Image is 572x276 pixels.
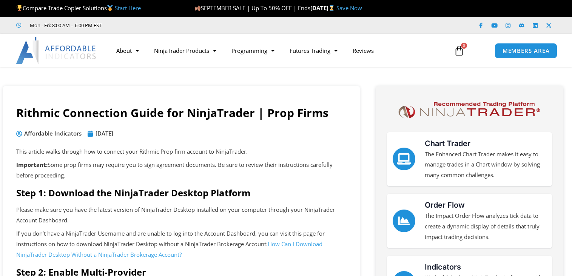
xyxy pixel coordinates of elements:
span: 0 [461,43,467,49]
p: The Impact Order Flow analyzes tick data to create a dynamic display of details that truly impact... [425,211,546,242]
strong: Important: [16,161,48,168]
a: Indicators [425,262,461,271]
span: MEMBERS AREA [503,48,550,54]
img: 🥇 [107,5,113,11]
iframe: Customer reviews powered by Trustpilot [112,22,225,29]
a: Futures Trading [282,42,345,59]
time: [DATE] [96,130,113,137]
a: Chart Trader [425,139,470,148]
img: ⌛ [329,5,335,11]
a: 0 [442,40,476,62]
a: Order Flow [425,200,465,210]
a: Chart Trader [393,148,415,170]
p: Some prop firms may require you to sign agreement documents. Be sure to review their instructions... [16,160,347,181]
a: Programming [224,42,282,59]
a: Reviews [345,42,381,59]
a: Save Now [336,4,362,12]
img: LogoAI | Affordable Indicators – NinjaTrader [16,37,97,64]
nav: Menu [109,42,446,59]
img: 🍂 [195,5,200,11]
a: MEMBERS AREA [495,43,558,59]
p: Please make sure you have the latest version of NinjaTrader Desktop installed on your computer th... [16,205,347,226]
h1: Rithmic Connection Guide for NinjaTrader | Prop Firms [16,105,347,121]
p: This article walks through how to connect your Rithmic Prop firm account to NinjaTrader. [16,146,347,157]
span: Affordable Indicators [22,128,82,139]
a: About [109,42,146,59]
img: 🏆 [17,5,22,11]
span: Mon - Fri: 8:00 AM – 6:00 PM EST [28,21,102,30]
p: If you don’t have a NinjaTrader Username and are unable to log into the Account Dashboard, you ca... [16,228,347,260]
h2: Step 1: Download the NinjaTrader Desktop Platform [16,187,347,199]
strong: [DATE] [310,4,336,12]
a: NinjaTrader Products [146,42,224,59]
p: The Enhanced Chart Trader makes it easy to manage trades in a Chart window by solving many common... [425,149,546,181]
span: Compare Trade Copier Solutions [16,4,141,12]
a: Order Flow [393,210,415,232]
span: SEPTEMBER SALE | Up To 50% OFF | Ends [194,4,310,12]
a: How Can I Download NinjaTrader Desktop Without a NinjaTrader Brokerage Account? [16,240,322,258]
a: Start Here [115,4,141,12]
img: NinjaTrader Logo | Affordable Indicators – NinjaTrader [395,99,543,121]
